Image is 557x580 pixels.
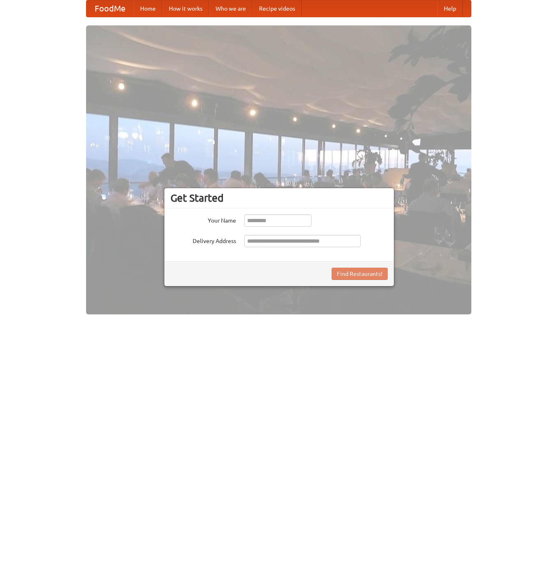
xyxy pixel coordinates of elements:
[332,268,388,280] button: Find Restaurants!
[171,214,236,225] label: Your Name
[86,0,134,17] a: FoodMe
[162,0,209,17] a: How it works
[437,0,463,17] a: Help
[171,235,236,245] label: Delivery Address
[134,0,162,17] a: Home
[171,192,388,204] h3: Get Started
[252,0,302,17] a: Recipe videos
[209,0,252,17] a: Who we are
